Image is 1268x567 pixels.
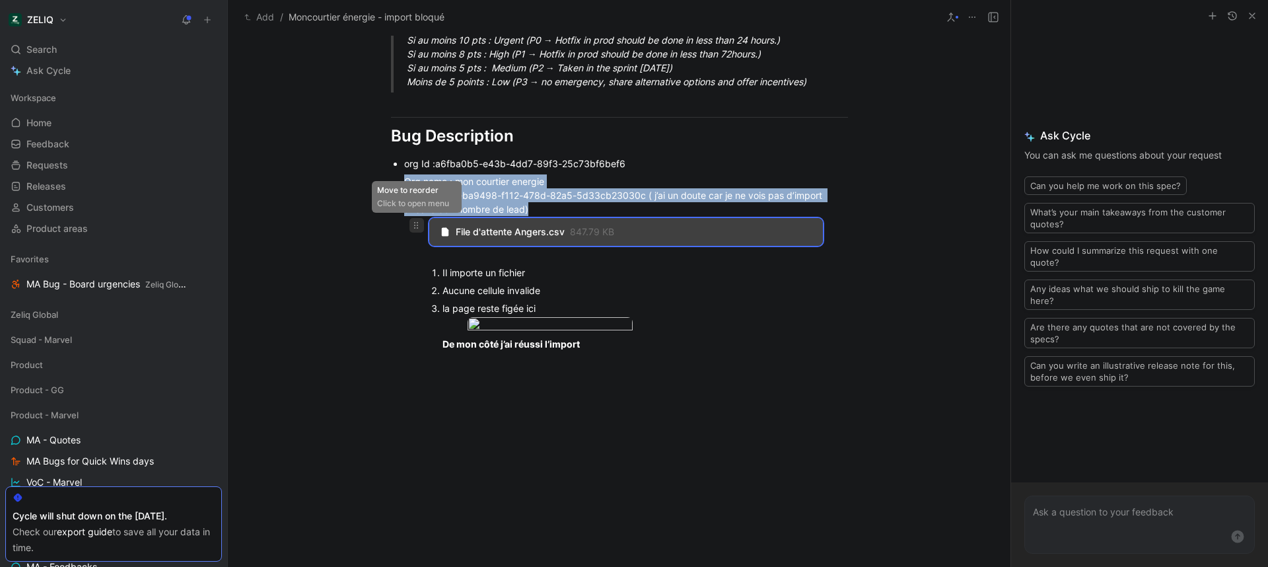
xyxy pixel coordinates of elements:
[442,301,823,315] div: la page reste figée ici
[407,16,864,89] div: Si au moins 10 pts : Urgent (P0 → Hotfix in prod should be done in less than 24 hours.) Si au moi...
[5,198,222,217] a: Customers
[5,380,222,404] div: Product - GG
[11,252,49,266] span: Favorites
[11,308,58,321] span: Zeliq Global
[11,383,64,397] span: Product - GG
[145,280,190,289] span: Zeliq Global
[1024,176,1187,195] button: Can you help me work on this spec?
[468,317,633,335] img: image.png
[1024,203,1255,233] button: What’s your main takeaways from the customer quotes?
[5,380,222,400] div: Product - GG
[26,116,52,130] span: Home
[27,14,53,26] h1: ZELIQ
[1024,356,1255,387] button: Can you write an illustrative release note for this, before we even ship it?
[5,330,222,354] div: Squad - Marvel
[26,137,69,151] span: Feedback
[5,305,222,324] div: Zeliq Global
[442,338,580,350] strong: De mon côté j’ai réussi l’import
[5,451,222,471] a: MA Bugs for Quick Wins days
[5,40,222,59] div: Search
[404,174,848,216] div: Org name : mon courtier energie Import ID : 7eba9498-f112-478d-82a5-5d33cb23030c ( j’ai un doute ...
[26,63,71,79] span: Ask Cycle
[1024,241,1255,272] button: How could I summarize this request with one quote?
[57,526,112,537] a: export guide
[26,222,88,235] span: Product areas
[11,408,79,422] span: Product - Marvel
[5,472,222,492] a: VoC - Marvel
[442,266,823,280] div: Il importe un fichier
[5,405,222,425] div: Product - Marvel
[26,476,82,489] span: VoC - Marvel
[5,430,222,450] a: MA - Quotes
[13,508,215,524] div: Cycle will shut down on the [DATE].
[26,42,57,57] span: Search
[9,13,22,26] img: ZELIQ
[404,157,848,170] div: org Id :a6fba0b5-e43b-4dd7-89f3-25c73bf6bef6
[289,9,444,25] span: Moncourtier énergie - import bloqué
[5,249,222,269] div: Favorites
[5,11,71,29] button: ZELIQZELIQ
[5,355,222,375] div: Product
[442,283,823,297] div: Aucune cellule invalide
[1024,128,1255,143] span: Ask Cycle
[280,9,283,25] span: /
[26,159,68,172] span: Requests
[5,219,222,239] a: Product areas
[5,113,222,133] a: Home
[5,274,222,294] a: MA Bug - Board urgenciesZeliq Global
[391,124,848,148] div: Bug Description
[26,180,66,193] span: Releases
[13,524,215,556] div: Check our to save all your data in time.
[11,333,72,346] span: Squad - Marvel
[456,226,565,238] span: File d'attente Angers.csv
[11,91,56,104] span: Workspace
[5,355,222,379] div: Product
[241,9,277,25] button: Add
[11,358,43,371] span: Product
[26,455,154,468] span: MA Bugs for Quick Wins days
[1024,280,1255,310] button: Any ideas what we should ship to kill the game here?
[5,61,222,81] a: Ask Cycle
[1024,147,1255,163] p: You can ask me questions about your request
[5,176,222,196] a: Releases
[5,305,222,328] div: Zeliq Global
[1024,318,1255,348] button: Are there any quotes that are not covered by the specs?
[5,134,222,154] a: Feedback
[5,155,222,175] a: Requests
[26,434,81,447] span: MA - Quotes
[5,88,222,108] div: Workspace
[26,278,188,291] span: MA Bug - Board urgencies
[5,330,222,350] div: Squad - Marvel
[570,226,614,238] span: 847.79 KB
[26,201,74,214] span: Customers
